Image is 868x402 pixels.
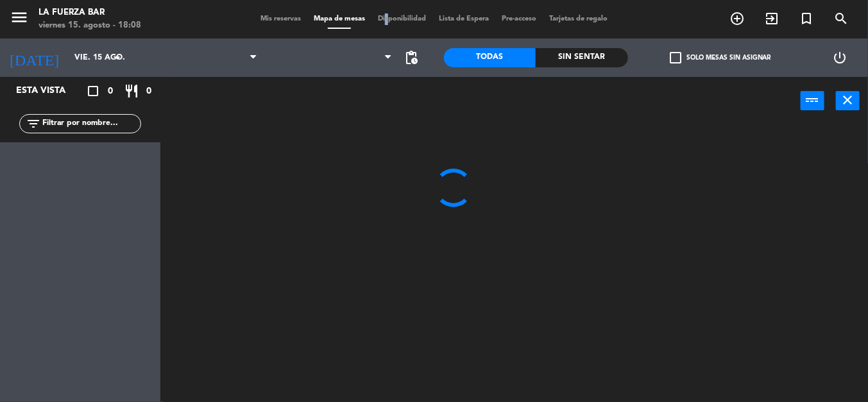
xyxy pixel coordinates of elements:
span: Mis reservas [254,15,307,22]
div: Todas [444,48,536,67]
input: Filtrar por nombre... [41,117,140,131]
i: restaurant [124,83,139,99]
i: power_settings_new [833,50,848,65]
span: Tarjetas de regalo [543,15,614,22]
span: 0 [146,84,151,99]
span: Pre-acceso [495,15,543,22]
span: check_box_outline_blank [670,52,681,63]
button: menu [10,8,29,31]
i: add_circle_outline [729,11,745,26]
i: power_input [805,92,821,108]
span: Disponibilidad [371,15,432,22]
button: close [836,91,860,110]
span: 0 [108,84,113,99]
i: filter_list [26,116,41,131]
i: crop_square [85,83,101,99]
div: Sin sentar [536,48,628,67]
span: Mapa de mesas [307,15,371,22]
div: La Fuerza Bar [38,6,141,19]
div: Esta vista [6,83,92,99]
span: pending_actions [404,50,420,65]
div: viernes 15. agosto - 18:08 [38,19,141,32]
i: turned_in_not [799,11,814,26]
i: arrow_drop_down [110,50,125,65]
label: Solo mesas sin asignar [670,52,771,63]
i: exit_to_app [764,11,779,26]
i: menu [10,8,29,27]
button: power_input [801,91,824,110]
i: search [833,11,849,26]
span: Lista de Espera [432,15,495,22]
i: close [840,92,856,108]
